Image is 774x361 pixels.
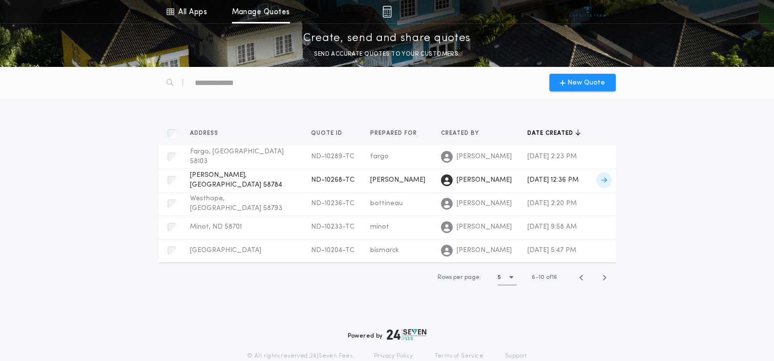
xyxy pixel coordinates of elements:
[190,195,282,212] span: Westhope, [GEOGRAPHIC_DATA] 58793
[311,200,355,207] span: ND-10236-TC
[441,128,486,138] button: Created by
[505,352,527,360] a: Support
[190,129,220,137] span: Address
[190,148,284,165] span: Fargo, [GEOGRAPHIC_DATA] 58103
[311,223,355,231] span: ND-10233-TC
[311,129,344,137] span: Quote ID
[387,329,427,340] img: logo
[374,352,413,360] a: Privacy Policy
[457,199,512,209] span: [PERSON_NAME]
[457,246,512,255] span: [PERSON_NAME]
[527,153,577,160] span: [DATE] 2:23 PM
[370,247,399,254] span: bismarck
[314,49,460,59] p: SEND ACCURATE QUOTES TO YOUR CUSTOMERS.
[441,129,481,137] span: Created by
[190,171,282,189] span: [PERSON_NAME], [GEOGRAPHIC_DATA] 58784
[370,200,403,207] span: bottineau
[190,128,226,138] button: Address
[498,270,517,285] button: 5
[190,247,261,254] span: [GEOGRAPHIC_DATA]
[435,352,483,360] a: Terms of Service
[311,176,355,184] span: ND-10268-TC
[527,129,575,137] span: Date created
[527,247,576,254] span: [DATE] 5:47 PM
[311,153,355,160] span: ND-10289-TC
[190,223,242,231] span: Minot, ND 58701
[311,247,355,254] span: ND-10204-TC
[370,223,389,231] span: minot
[498,273,501,282] h1: 5
[311,128,350,138] button: Quote ID
[527,176,579,184] span: [DATE] 12:36 PM
[546,273,557,282] span: of 16
[569,7,606,17] img: vs-icon
[457,175,512,185] span: [PERSON_NAME]
[527,200,577,207] span: [DATE] 2:20 PM
[527,223,577,231] span: [DATE] 9:58 AM
[370,129,419,137] span: Prepared for
[370,153,389,160] span: fargo
[247,352,353,360] p: © All rights reserved. 24|Seven Fees
[567,78,605,88] span: New Quote
[457,152,512,162] span: [PERSON_NAME]
[382,6,392,18] img: img
[438,275,481,280] span: Rows per page:
[532,275,535,280] span: 6
[370,176,425,184] span: [PERSON_NAME]
[457,222,512,232] span: [PERSON_NAME]
[348,329,427,340] div: Powered by
[549,74,616,91] button: New Quote
[303,31,471,46] p: Create, send and share quotes
[527,128,581,138] button: Date created
[539,275,544,280] span: 10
